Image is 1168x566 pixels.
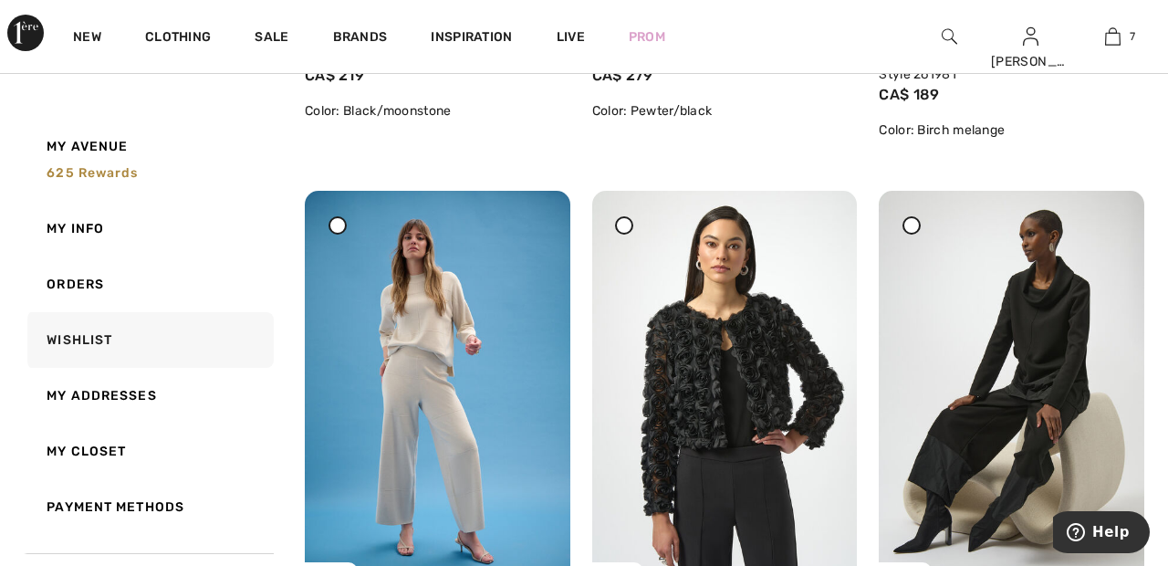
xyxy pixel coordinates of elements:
[47,137,128,156] span: My Avenue
[1072,26,1152,47] a: 7
[879,121,1144,140] div: Color: Birch melange
[1023,27,1038,45] a: Sign In
[431,29,512,48] span: Inspiration
[73,29,101,48] a: New
[879,86,939,103] span: CA$ 189
[24,368,274,424] a: My Addresses
[255,29,288,48] a: Sale
[305,67,364,84] span: CA$ 219
[333,29,388,48] a: Brands
[592,67,653,84] span: CA$ 279
[47,165,138,181] span: 625 rewards
[629,27,665,47] a: Prom
[1105,26,1121,47] img: My Bag
[24,201,274,257] a: My Info
[305,101,570,121] div: Color: Black/moonstone
[145,29,211,48] a: Clothing
[24,424,274,479] a: My Closet
[24,257,274,312] a: Orders
[24,312,274,368] a: Wishlist
[7,15,44,51] img: 1ère Avenue
[1130,28,1135,45] span: 7
[942,26,957,47] img: search the website
[557,27,585,47] a: Live
[1023,26,1038,47] img: My Info
[1053,511,1150,557] iframe: Opens a widget where you can find more information
[592,101,858,121] div: Color: Pewter/black
[24,479,274,535] a: Payment Methods
[991,52,1071,71] div: [PERSON_NAME]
